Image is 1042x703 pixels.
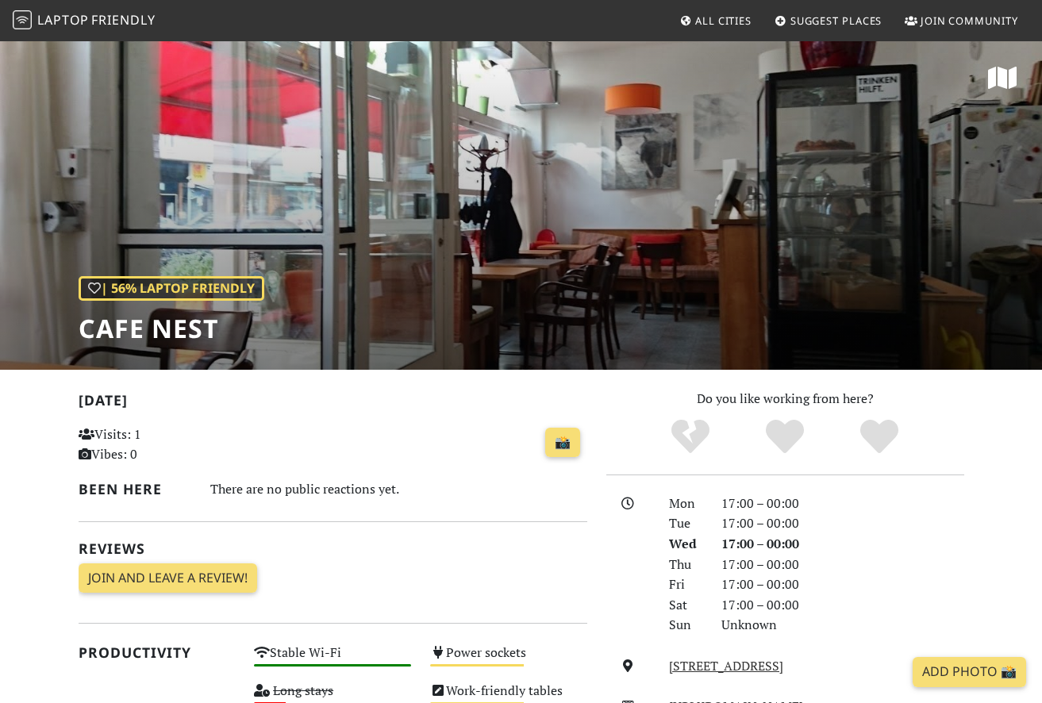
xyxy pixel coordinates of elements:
a: Join Community [898,6,1025,35]
div: | 56% Laptop Friendly [79,276,264,302]
div: Thu [659,555,712,575]
div: 17:00 – 00:00 [712,574,974,595]
a: Suggest Places [768,6,889,35]
h2: Been here [79,481,191,497]
div: Unknown [712,615,974,636]
div: 17:00 – 00:00 [712,494,974,514]
span: Friendly [91,11,155,29]
div: Definitely! [832,417,926,457]
h2: Reviews [79,540,587,557]
div: Tue [659,513,712,534]
div: Fri [659,574,712,595]
div: Stable Wi-Fi [244,641,421,679]
h2: [DATE] [79,392,587,415]
div: Sat [659,595,712,616]
a: Join and leave a review! [79,563,257,594]
div: Mon [659,494,712,514]
h1: Cafe Nest [79,313,264,344]
div: 17:00 – 00:00 [712,534,974,555]
h2: Productivity [79,644,236,661]
a: LaptopFriendly LaptopFriendly [13,7,156,35]
a: 📸 [545,428,580,458]
div: Wed [659,534,712,555]
div: Power sockets [421,641,597,679]
a: Add Photo 📸 [913,657,1026,687]
div: No [644,417,738,457]
span: Suggest Places [790,13,882,28]
p: Do you like working from here? [606,389,964,409]
p: Visits: 1 Vibes: 0 [79,424,236,465]
div: 17:00 – 00:00 [712,513,974,534]
a: [STREET_ADDRESS] [669,657,783,674]
span: Join Community [921,13,1018,28]
span: All Cities [695,13,752,28]
s: Long stays [273,682,333,699]
div: Yes [738,417,832,457]
img: LaptopFriendly [13,10,32,29]
div: 17:00 – 00:00 [712,555,974,575]
div: There are no public reactions yet. [210,478,587,501]
div: Sun [659,615,712,636]
span: Laptop [37,11,89,29]
div: 17:00 – 00:00 [712,595,974,616]
a: All Cities [673,6,758,35]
